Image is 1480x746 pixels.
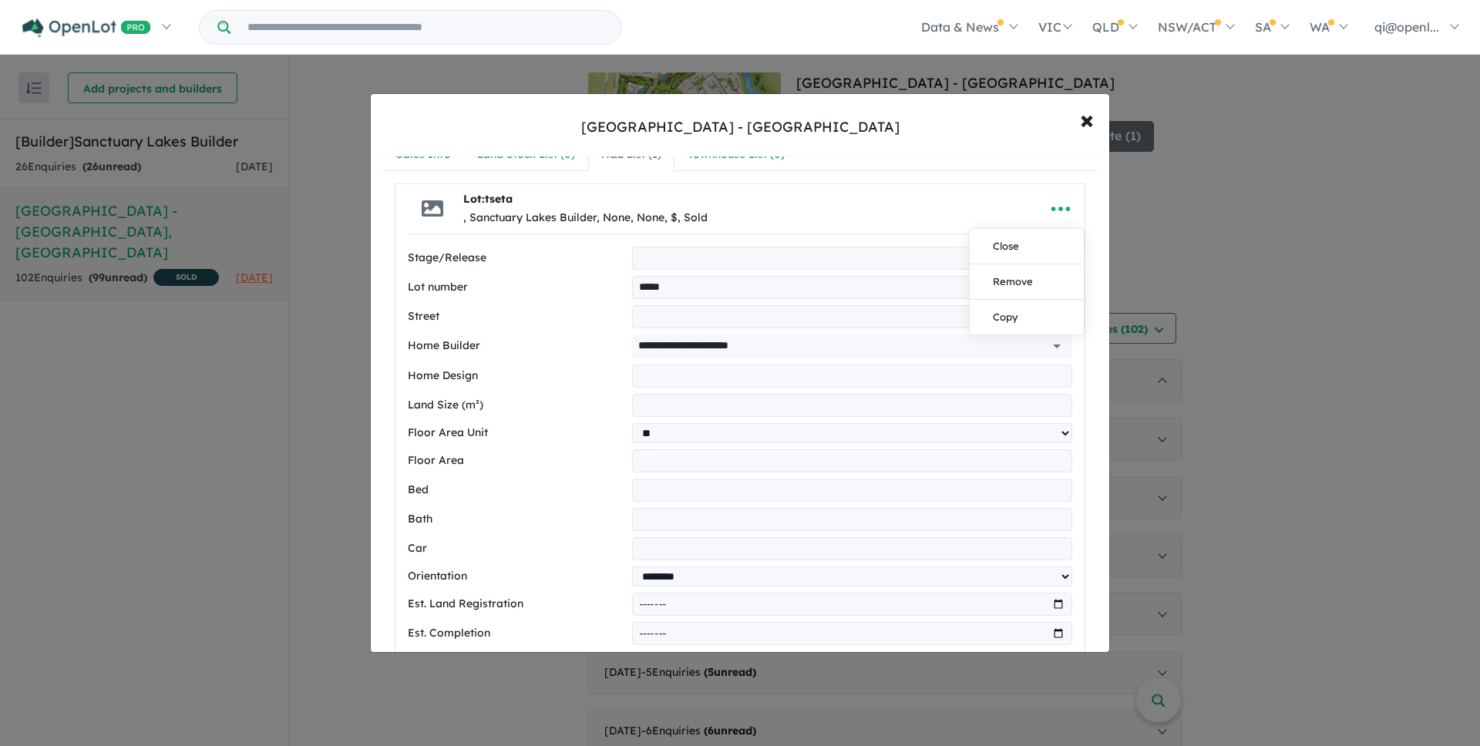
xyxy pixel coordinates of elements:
[1080,102,1094,136] span: ×
[408,452,626,470] label: Floor Area
[234,11,618,44] input: Try estate name, suburb, builder or developer
[485,192,513,206] span: tseta
[408,396,626,415] label: Land Size (m²)
[408,249,626,267] label: Stage/Release
[970,229,1084,264] a: Close
[581,117,900,137] div: [GEOGRAPHIC_DATA] - [GEOGRAPHIC_DATA]
[22,18,151,38] img: Openlot PRO Logo White
[408,624,626,643] label: Est. Completion
[1046,335,1068,357] button: Open
[1374,19,1439,35] span: qi@openl...
[408,510,626,529] label: Bath
[970,300,1084,334] a: Copy
[408,481,626,499] label: Bed
[970,264,1084,300] a: Remove
[463,192,513,206] b: Lot:
[408,595,626,613] label: Est. Land Registration
[463,209,708,227] div: , Sanctuary Lakes Builder, None, None, $, Sold
[408,367,626,385] label: Home Design
[408,424,626,442] label: Floor Area Unit
[408,539,626,558] label: Car
[408,337,626,355] label: Home Builder
[408,567,626,586] label: Orientation
[408,307,626,326] label: Street
[408,278,626,297] label: Lot number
